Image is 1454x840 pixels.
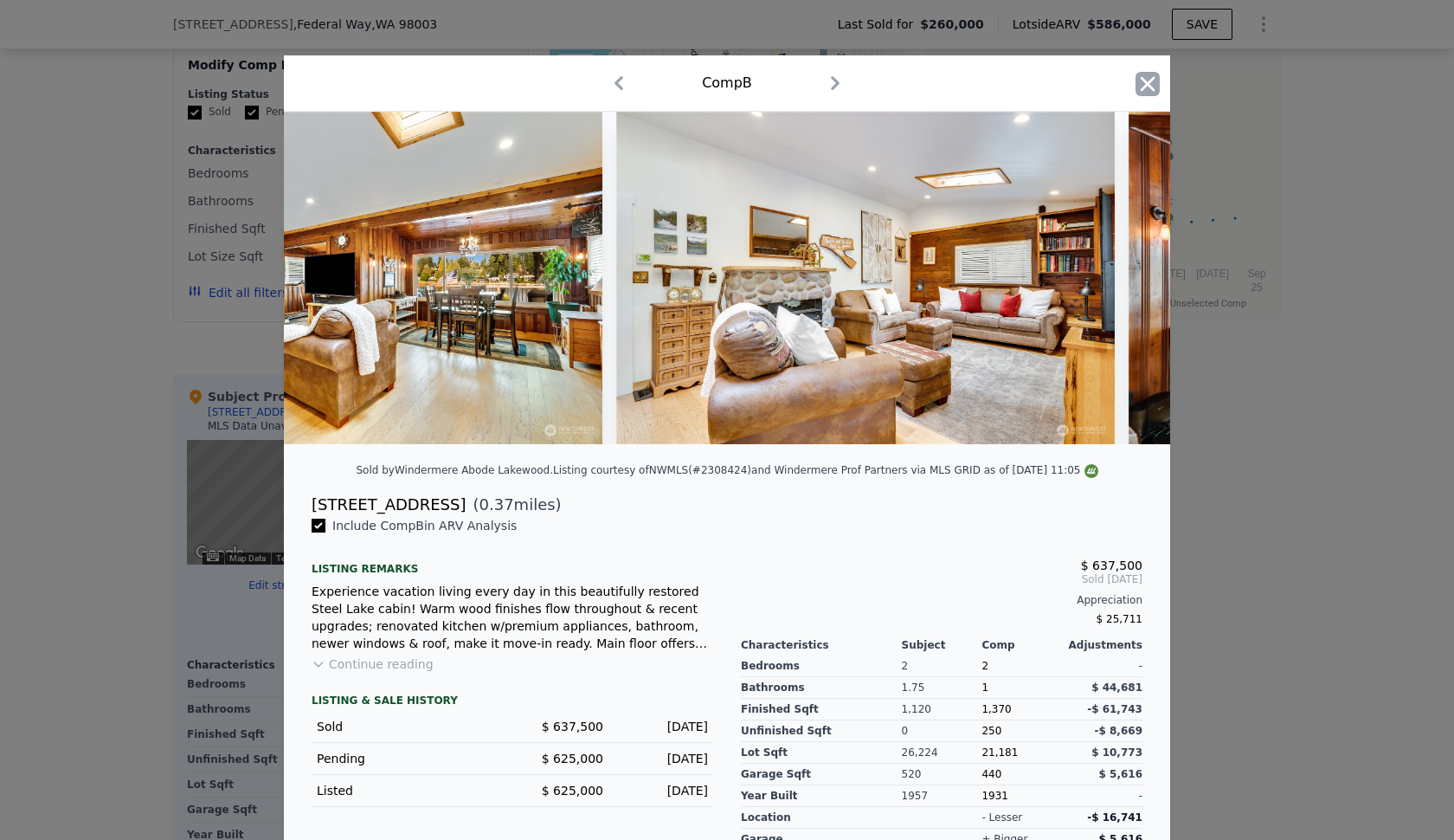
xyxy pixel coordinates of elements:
[617,750,708,767] div: [DATE]
[312,583,713,652] div: Experience vacation living every day in this beautifully restored Steel Lake cabin! Warm wood fin...
[981,746,1018,759] span: 21,181
[553,464,1097,476] div: Listing courtesy of NWMLS (#2308424) and Windermere Prof Partners via MLS GRID as of [DATE] 11:05
[325,519,524,533] span: Include Comp B in ARV Analysis
[312,694,713,711] div: LISTING & SALE HISTORY
[1081,559,1142,572] span: $ 637,500
[902,720,982,742] div: 0
[741,593,1142,607] div: Appreciation
[617,718,708,735] div: [DATE]
[981,768,1001,780] span: 440
[1091,682,1142,694] span: $ 44,681
[1087,811,1142,824] span: -$ 16,741
[741,720,902,742] div: Unfinished Sqft
[981,677,1062,699] div: 1
[741,656,902,677] div: Bedrooms
[741,764,902,785] div: Garage Sqft
[479,495,514,514] span: 0.37
[617,782,708,799] div: [DATE]
[312,656,434,673] button: Continue reading
[542,720,603,733] span: $ 637,500
[1062,638,1142,652] div: Adjustments
[741,677,902,699] div: Bathrooms
[981,725,1001,737] span: 250
[981,811,1022,824] div: - lesser
[902,785,982,807] div: 1957
[1062,785,1142,807] div: -
[104,112,602,444] img: Property Img
[981,638,1062,652] div: Comp
[902,638,982,652] div: Subject
[902,677,982,699] div: 1.75
[357,464,554,476] div: Sold by Windermere Abode Lakewood .
[1099,768,1142,780] span: $ 5,616
[317,782,499,799] div: Listed
[741,638,902,652] div: Characteristics
[902,742,982,764] div: 26,224
[741,807,902,829] div: location
[902,656,982,677] div: 2
[616,112,1115,444] img: Property Img
[466,493,561,517] span: ( miles)
[312,493,466,517] div: [STREET_ADDRESS]
[741,572,1142,586] span: Sold [DATE]
[741,699,902,720] div: Finished Sqft
[317,750,499,767] div: Pending
[1097,613,1142,625] span: $ 25,711
[542,752,603,766] span: $ 625,000
[741,785,902,807] div: Year Built
[981,660,988,672] span: 2
[981,703,1011,715] span: 1,370
[1062,656,1142,677] div: -
[702,73,752,94] div: Comp B
[1095,725,1142,737] span: -$ 8,669
[741,742,902,764] div: Lot Sqft
[317,718,499,735] div: Sold
[1091,746,1142,759] span: $ 10,773
[1084,464,1098,478] img: NWMLS Logo
[902,764,982,785] div: 520
[1087,703,1142,715] span: -$ 61,743
[902,699,982,720] div: 1,120
[312,548,713,576] div: Listing remarks
[542,784,603,798] span: $ 625,000
[981,785,1062,807] div: 1931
